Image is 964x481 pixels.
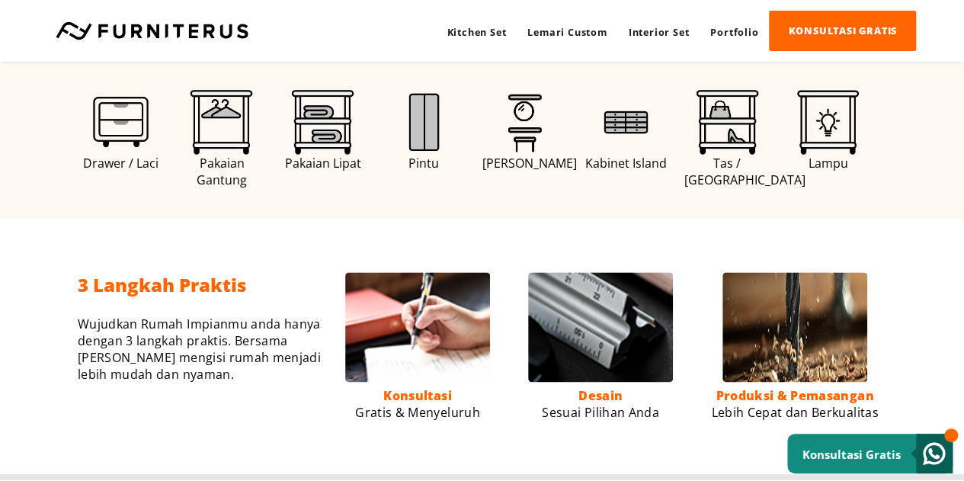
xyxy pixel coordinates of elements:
p: Konsultasi [326,387,509,404]
a: Portfolio [700,11,769,53]
img: Tas%20Sepatu-01.png [695,90,760,155]
img: Island-01.png [594,90,658,155]
span: Lampu [785,155,871,172]
span: Drawer / Laci [78,155,164,172]
p: Desain [509,387,692,404]
span: Kabinet Island [583,155,669,172]
a: Interior Set [618,11,700,53]
span: Tas / [GEOGRAPHIC_DATA] [684,155,770,188]
p: Wujudkan Rumah Impianmu anda hanya dengan 3 langkah praktis. Bersama [PERSON_NAME] mengisi rumah ... [78,316,326,383]
span: [PERSON_NAME] [482,155,568,172]
img: Drawer-01.png [88,90,153,155]
span: Pintu [381,155,467,172]
a: Kitchen Set [436,11,517,53]
h2: 3 Langkah Praktis [78,272,326,297]
img: Lightning.png [797,90,859,155]
p: Lebih Cepat dan Berkualitas [703,404,886,421]
img: Baju%20Gantung-01.png [189,90,254,155]
a: Konsultasi Gratis [787,434,953,473]
span: Pakaian Gantung [179,155,265,188]
small: Konsultasi Gratis [802,447,901,462]
p: Sesuai Pilihan Anda [509,404,692,421]
span: Pakaian Lipat [280,155,366,172]
p: Produksi & Pemasangan [703,387,886,404]
img: Baju%20Lipat-01.png [290,90,355,155]
img: Jenis%20Pintu-01.png [392,90,456,155]
p: Gratis & Menyeluruh [326,404,509,421]
a: KONSULTASI GRATIS [769,11,916,51]
a: Lemari Custom [517,11,617,53]
img: Meja%20Rias-01.png [492,90,557,155]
